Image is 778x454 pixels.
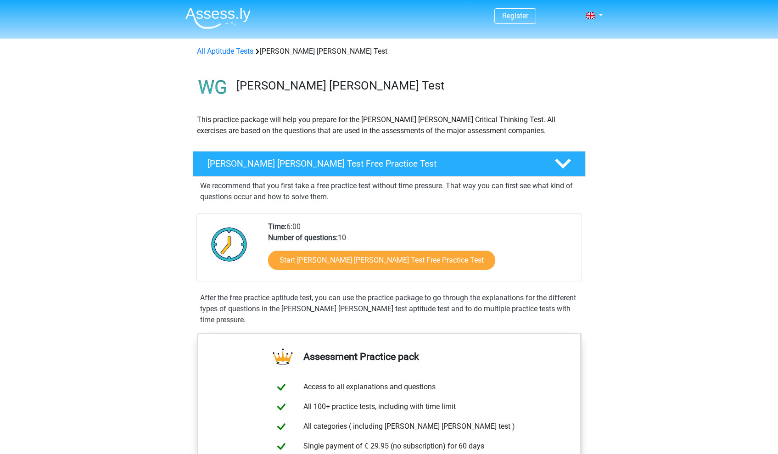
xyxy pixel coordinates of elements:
div: After the free practice aptitude test, you can use the practice package to go through the explana... [196,292,582,325]
p: This practice package will help you prepare for the [PERSON_NAME] [PERSON_NAME] Critical Thinking... [197,114,582,136]
b: Time: [268,222,286,231]
b: Number of questions: [268,233,338,242]
a: All Aptitude Tests [197,47,253,56]
a: Register [502,11,528,20]
img: Clock [206,221,252,267]
h4: [PERSON_NAME] [PERSON_NAME] Test Free Practice Test [207,158,540,169]
div: 6:00 10 [261,221,581,281]
div: [PERSON_NAME] [PERSON_NAME] Test [193,46,585,57]
img: Assessly [185,7,251,29]
img: watson glaser test [193,68,232,107]
p: We recommend that you first take a free practice test without time pressure. That way you can fir... [200,180,578,202]
a: [PERSON_NAME] [PERSON_NAME] Test Free Practice Test [189,151,589,177]
h3: [PERSON_NAME] [PERSON_NAME] Test [236,78,578,93]
a: Start [PERSON_NAME] [PERSON_NAME] Test Free Practice Test [268,251,495,270]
